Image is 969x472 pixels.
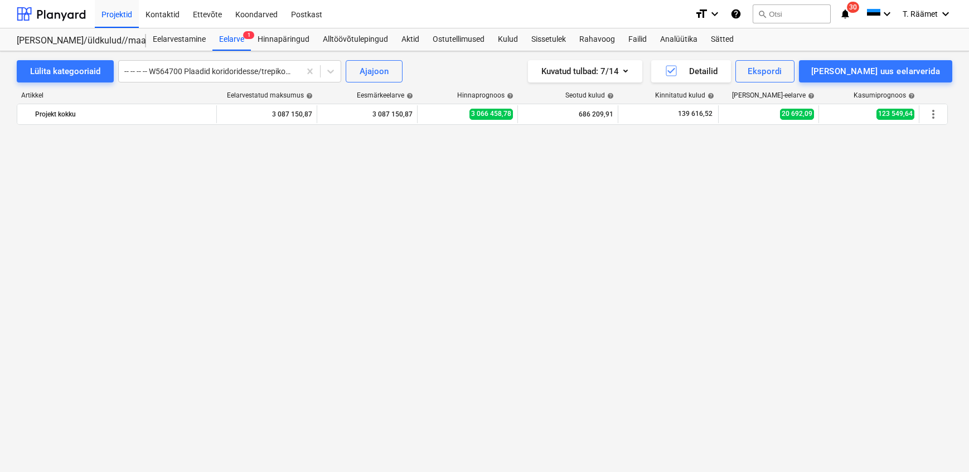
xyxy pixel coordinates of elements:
[212,28,251,51] a: Eelarve1
[30,64,100,79] div: Lülita kategooriaid
[903,9,938,18] span: T. Räämet
[243,31,254,39] span: 1
[469,109,513,119] span: 3 066 458,78
[758,9,767,18] span: search
[395,28,426,51] a: Aktid
[906,93,915,99] span: help
[695,7,708,21] i: format_size
[505,93,513,99] span: help
[753,4,831,23] button: Otsi
[35,105,212,123] div: Projekt kokku
[939,7,952,21] i: keyboard_arrow_down
[541,64,629,79] div: Kuvatud tulbad : 7/14
[457,91,513,99] div: Hinnaprognoos
[622,28,653,51] a: Failid
[605,93,614,99] span: help
[426,28,491,51] a: Ostutellimused
[316,28,395,51] a: Alltöövõtulepingud
[665,64,718,79] div: Detailid
[732,91,815,99] div: [PERSON_NAME]-eelarve
[799,60,952,82] button: [PERSON_NAME] uus eelarverida
[212,28,251,51] div: Eelarve
[404,93,413,99] span: help
[730,7,742,21] i: Abikeskus
[17,91,217,99] div: Artikkel
[573,28,622,51] a: Rahavoog
[806,93,815,99] span: help
[708,7,721,21] i: keyboard_arrow_down
[748,64,782,79] div: Ekspordi
[565,91,614,99] div: Seotud kulud
[840,7,851,21] i: notifications
[651,60,731,82] button: Detailid
[528,60,642,82] button: Kuvatud tulbad:7/14
[491,28,525,51] a: Kulud
[847,2,859,13] span: 30
[146,28,212,51] a: Eelarvestamine
[360,64,389,79] div: Ajajoon
[811,64,940,79] div: [PERSON_NAME] uus eelarverida
[913,419,969,472] iframe: Chat Widget
[880,7,894,21] i: keyboard_arrow_down
[346,60,403,82] button: Ajajoon
[221,105,312,123] div: 3 087 150,87
[525,28,573,51] a: Sissetulek
[705,93,714,99] span: help
[357,91,413,99] div: Eesmärkeelarve
[17,60,114,82] button: Lülita kategooriaid
[522,105,613,123] div: 686 209,91
[677,109,714,119] span: 139 616,52
[927,108,940,121] span: Rohkem tegevusi
[304,93,313,99] span: help
[227,91,313,99] div: Eelarvestatud maksumus
[653,28,704,51] a: Analüütika
[251,28,316,51] a: Hinnapäringud
[876,109,914,119] span: 123 549,64
[854,91,915,99] div: Kasumiprognoos
[17,35,133,47] div: [PERSON_NAME]/üldkulud//maatööd (2101817//2101766)
[704,28,740,51] a: Sätted
[655,91,714,99] div: Kinnitatud kulud
[780,109,814,119] span: 20 692,09
[322,105,413,123] div: 3 087 150,87
[735,60,794,82] button: Ekspordi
